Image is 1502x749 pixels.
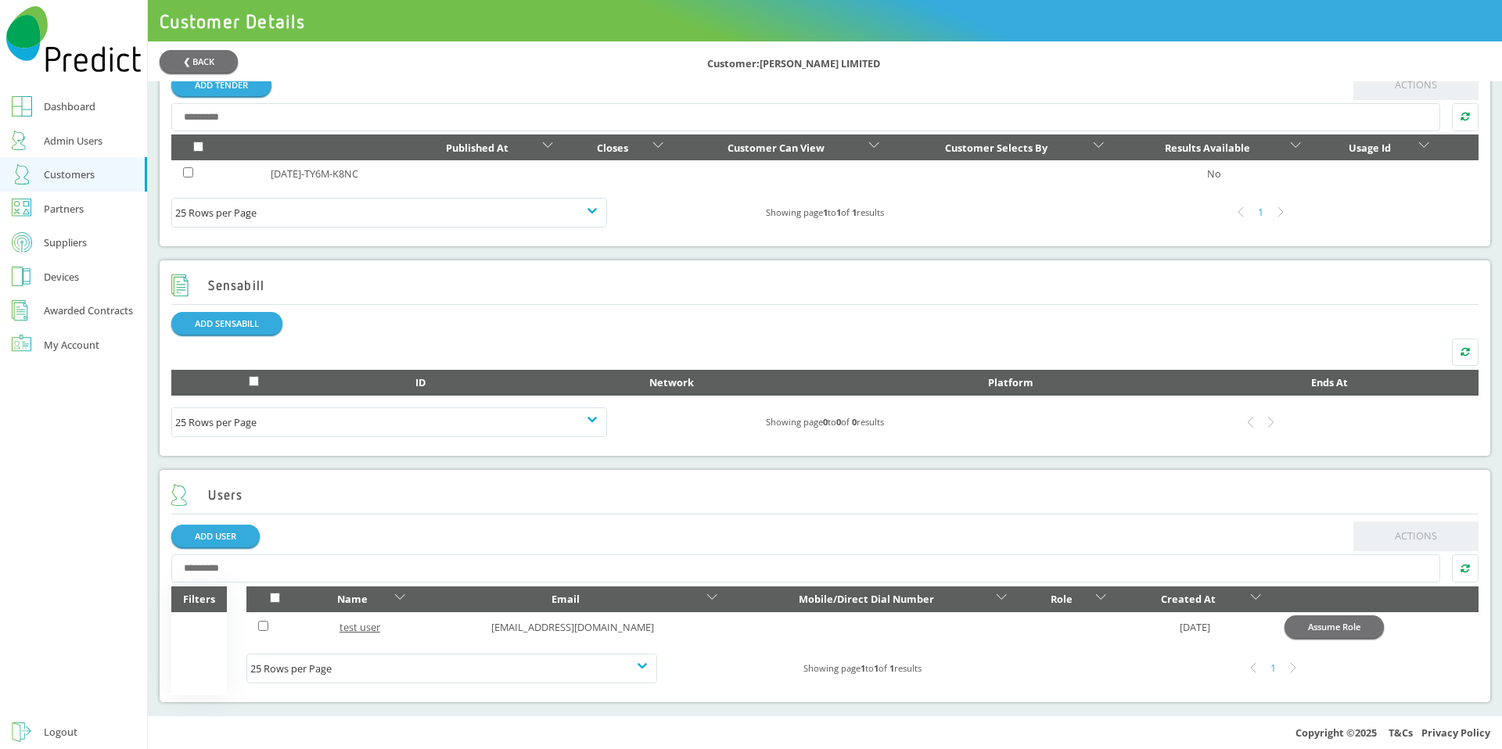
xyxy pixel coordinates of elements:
[271,167,358,181] a: [DATE]-TY6M-K8NC
[349,373,492,392] div: ID
[429,590,703,608] div: Email
[657,659,1068,678] div: Showing page to of results
[707,49,1490,73] div: Customer: [PERSON_NAME] LIMITED
[1263,658,1284,679] div: 1
[171,586,227,612] div: Filters
[340,620,380,634] a: test user
[314,590,391,608] div: Name
[903,138,1091,157] div: Customer Selects By
[44,199,84,218] div: Partners
[44,301,133,320] div: Awarded Contracts
[1421,726,1490,740] a: Privacy Policy
[1192,373,1467,392] div: Ends At
[607,203,1043,222] div: Showing page to of results
[250,659,653,678] div: 25 Rows per Page
[44,97,95,116] div: Dashboard
[1180,620,1210,634] a: [DATE]
[823,416,828,428] b: 0
[1324,138,1415,157] div: Usage Id
[836,416,841,428] b: 0
[1130,590,1247,608] div: Created At
[1285,615,1384,638] button: Assume Role
[44,267,79,286] div: Devices
[175,203,603,222] div: 25 Rows per Page
[171,525,260,547] a: ADD USER
[852,416,857,428] b: 0
[686,138,864,157] div: Customer Can View
[171,484,243,507] h2: Users
[516,373,828,392] div: Network
[607,413,1043,432] div: Showing page to of results
[741,590,993,608] div: Mobile/Direct Dial Number
[852,206,857,218] b: 1
[6,6,142,72] img: Predict Mobile
[1207,167,1221,181] a: No
[861,662,865,674] b: 1
[44,165,95,184] div: Customers
[576,138,649,157] div: Closes
[44,335,99,354] div: My Account
[874,662,879,674] b: 1
[491,620,654,634] a: [EMAIL_ADDRESS][DOMAIN_NAME]
[889,662,894,674] b: 1
[1030,590,1092,608] div: Role
[1389,726,1413,740] a: T&Cs
[1127,138,1287,157] div: Results Available
[171,312,282,335] button: ADD SENSABILL
[160,50,238,73] button: ❮ BACK
[171,73,271,96] a: ADD TENDER
[44,722,77,741] div: Logout
[175,413,603,432] div: 25 Rows per Page
[44,131,102,150] div: Admin Users
[171,274,265,297] h2: Sensabill
[415,138,539,157] div: Published At
[1251,202,1271,223] div: 1
[823,206,828,218] b: 1
[44,233,87,252] div: Suppliers
[836,206,841,218] b: 1
[852,373,1169,392] div: Platform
